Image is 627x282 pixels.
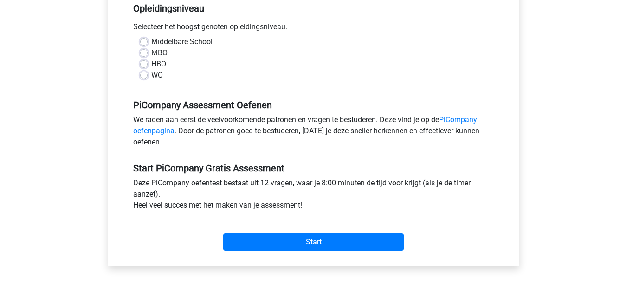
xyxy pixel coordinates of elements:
div: We raden aan eerst de veelvoorkomende patronen en vragen te bestuderen. Deze vind je op de . Door... [126,114,501,151]
label: Middelbare School [151,36,213,47]
label: MBO [151,47,168,59]
div: Deze PiCompany oefentest bestaat uit 12 vragen, waar je 8:00 minuten de tijd voor krijgt (als je ... [126,177,501,215]
h5: PiCompany Assessment Oefenen [133,99,494,111]
input: Start [223,233,404,251]
div: Selecteer het hoogst genoten opleidingsniveau. [126,21,501,36]
h5: Start PiCompany Gratis Assessment [133,163,494,174]
label: WO [151,70,163,81]
label: HBO [151,59,166,70]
